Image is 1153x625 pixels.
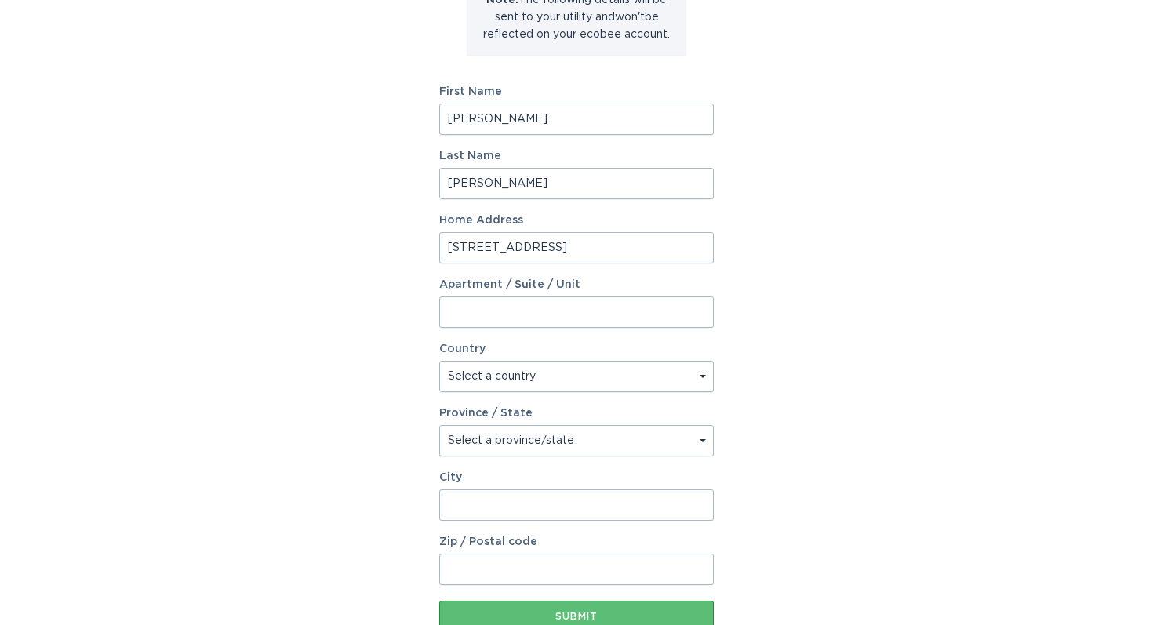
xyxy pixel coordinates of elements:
[439,86,714,97] label: First Name
[439,536,714,547] label: Zip / Postal code
[439,279,714,290] label: Apartment / Suite / Unit
[439,151,714,162] label: Last Name
[447,612,706,621] div: Submit
[439,215,714,226] label: Home Address
[439,472,714,483] label: City
[439,408,533,419] label: Province / State
[439,343,486,354] label: Country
